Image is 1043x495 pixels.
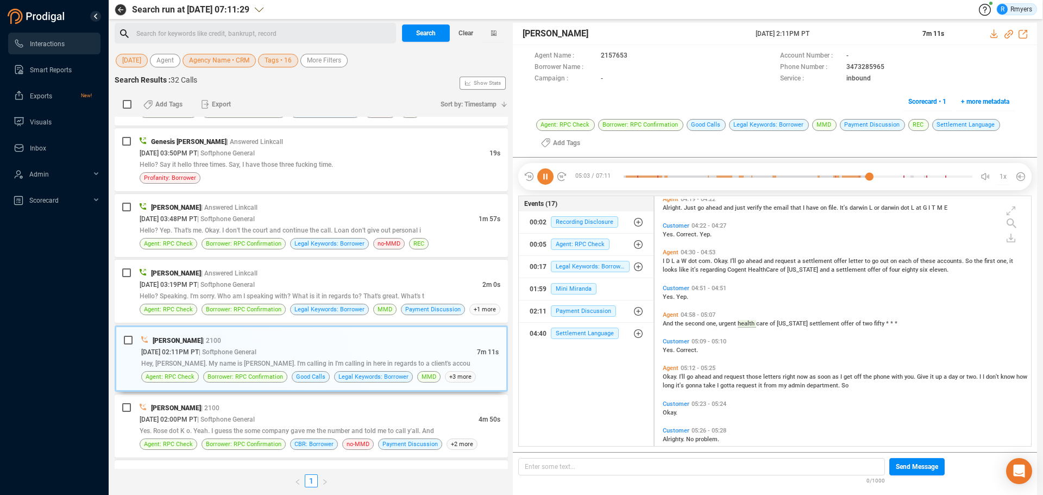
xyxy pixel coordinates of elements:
[803,204,806,211] span: I
[913,258,920,265] span: of
[676,258,681,265] span: a
[144,439,193,449] span: Agent: RPC Check
[227,138,283,146] span: | Answered Linkcall
[686,382,703,389] span: gonna
[663,382,676,389] span: long
[258,54,298,67] button: Tags • 16
[880,258,890,265] span: out
[736,382,758,389] span: request
[144,239,193,249] span: Agent: RPC Check
[713,373,724,380] span: and
[679,373,687,380] span: I'll
[307,54,341,67] span: More Filters
[984,258,997,265] span: first
[676,293,688,300] span: Yep.
[920,266,929,273] span: six
[869,204,874,211] span: L
[818,373,832,380] span: soon
[479,416,500,423] span: 4m 50s
[698,204,706,211] span: go
[294,439,334,449] span: CBR: Borrower
[601,73,603,85] span: -
[863,320,874,327] span: two
[997,258,1009,265] span: one,
[797,258,802,265] span: a
[908,93,946,110] span: Scorecard • 1
[305,475,317,487] a: 1
[140,149,197,157] span: [DATE] 03:50PM PT
[777,320,809,327] span: [US_STATE]
[666,258,671,265] span: D
[846,62,884,73] span: 3473285965
[601,51,627,62] span: 2157653
[14,85,92,106] a: ExportsNew!
[183,54,256,67] button: Agency Name • CRM
[8,85,100,106] li: Exports
[836,266,868,273] span: settlement
[937,204,944,211] span: M
[917,373,930,380] span: Give
[405,304,461,315] span: Payment Discussion
[874,373,891,380] span: phone
[802,258,834,265] span: settlement
[151,204,201,211] span: [PERSON_NAME]
[474,18,501,148] span: Show Stats
[322,479,328,485] span: right
[530,280,546,298] div: 01:59
[663,320,675,327] span: And
[447,438,477,450] span: +2 more
[530,214,546,231] div: 00:02
[141,348,199,356] span: [DATE] 02:11PM PT
[703,382,717,389] span: take
[115,260,508,323] div: [PERSON_NAME]| Answered Linkcall[DATE] 03:19PM PT| Softphone General2m 0sHello? Speaking. I'm sor...
[809,373,818,380] span: as
[756,29,909,39] span: [DATE] 2:11PM PT
[305,474,318,487] li: 1
[663,293,676,300] span: Yes.
[535,73,595,85] span: Campaign :
[671,258,676,265] span: L
[201,204,257,211] span: | Answered Linkcall
[14,33,92,54] a: Interactions
[850,204,869,211] span: darwin
[684,204,698,211] span: Just
[30,118,52,126] span: Visuals
[719,320,738,327] span: urgent
[300,54,348,67] button: More Filters
[8,33,100,54] li: Interactions
[14,59,92,80] a: Smart Reports
[519,323,654,344] button: 04:40Settlement Language
[294,239,365,249] span: Legal Keywords: Borrower
[663,373,679,380] span: Okay.
[197,149,255,157] span: | Softphone General
[140,281,197,289] span: [DATE] 03:19PM PT
[663,409,677,416] span: Okay.
[29,171,49,178] span: Admin
[911,204,916,211] span: L
[663,258,666,265] span: I
[144,173,196,183] span: Profanity: Borrower
[841,320,856,327] span: offer
[780,73,841,85] span: Service :
[197,215,255,223] span: | Softphone General
[296,372,325,382] span: Good Calls
[8,137,100,159] li: Inbox
[690,266,700,273] span: it's
[347,439,369,449] span: no-MMD
[874,204,881,211] span: or
[899,258,913,265] span: each
[422,372,436,382] span: MMD
[199,348,256,356] span: | Softphone General
[551,239,610,250] span: Agent: RPC Check
[695,373,713,380] span: ahead
[788,382,807,389] span: admin
[730,258,738,265] span: I'll
[155,96,183,113] span: Add Tags
[144,304,193,315] span: Agent: RPC Check
[1009,258,1013,265] span: it
[140,416,197,423] span: [DATE] 02:00PM PT
[774,204,790,211] span: email
[997,4,1032,15] div: Rmyers
[979,373,983,380] span: I
[206,439,281,449] span: Borrower: RPC Confirmation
